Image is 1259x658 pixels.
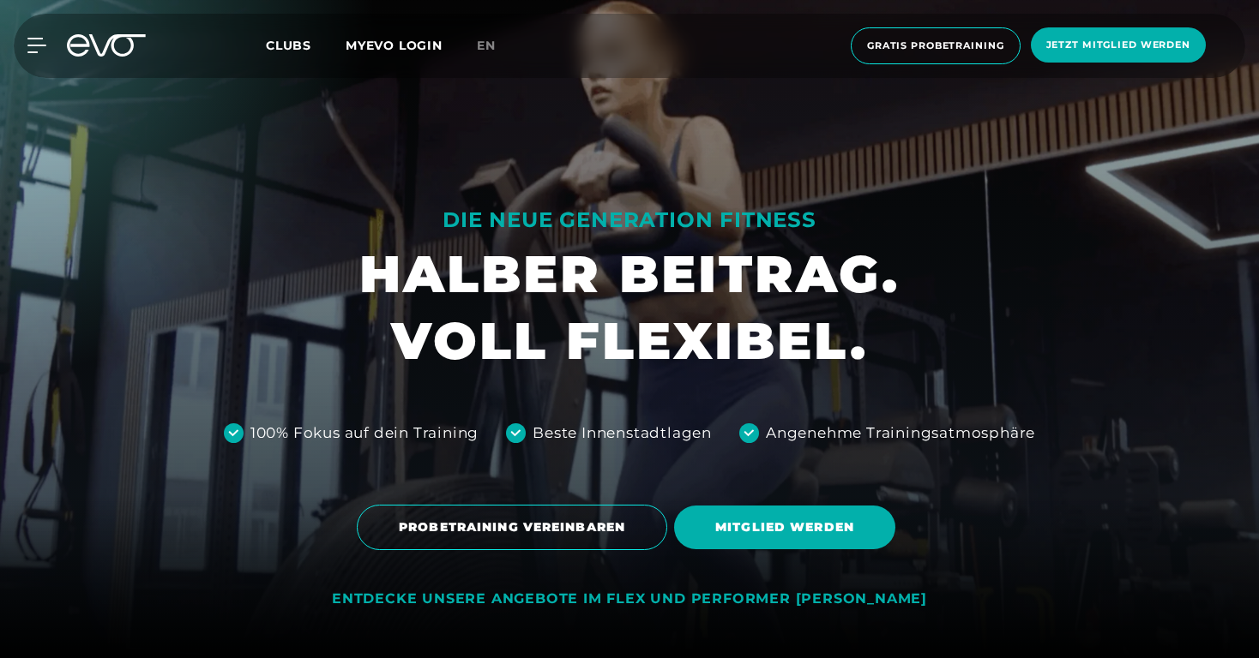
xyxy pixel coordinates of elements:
div: Angenehme Trainingsatmosphäre [766,422,1035,445]
a: Gratis Probetraining [846,27,1026,64]
div: Beste Innenstadtlagen [533,422,712,445]
a: MYEVO LOGIN [346,38,443,53]
h1: HALBER BEITRAG. VOLL FLEXIBEL. [359,241,900,374]
span: Jetzt Mitglied werden [1046,38,1190,52]
div: 100% Fokus auf dein Training [250,422,479,445]
span: Clubs [266,38,311,53]
a: Clubs [266,37,346,53]
a: Jetzt Mitglied werden [1026,27,1211,64]
span: PROBETRAINING VEREINBAREN [399,518,625,536]
div: ENTDECKE UNSERE ANGEBOTE IM FLEX UND PERFORMER [PERSON_NAME] [332,590,927,608]
span: Gratis Probetraining [867,39,1004,53]
span: en [477,38,496,53]
a: PROBETRAINING VEREINBAREN [357,492,674,563]
a: MITGLIED WERDEN [674,493,902,562]
a: en [477,36,516,56]
span: MITGLIED WERDEN [715,518,854,536]
div: DIE NEUE GENERATION FITNESS [359,206,900,234]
